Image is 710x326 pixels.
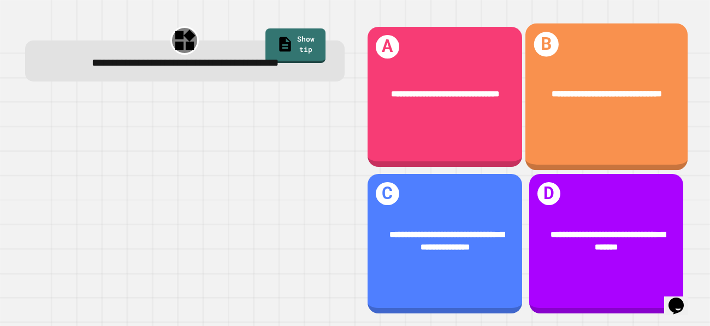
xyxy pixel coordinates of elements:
[534,32,558,56] h1: B
[376,182,399,206] h1: C
[376,35,399,59] h1: A
[537,182,561,206] h1: D
[664,282,699,315] iframe: chat widget
[265,28,326,63] a: Show tip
